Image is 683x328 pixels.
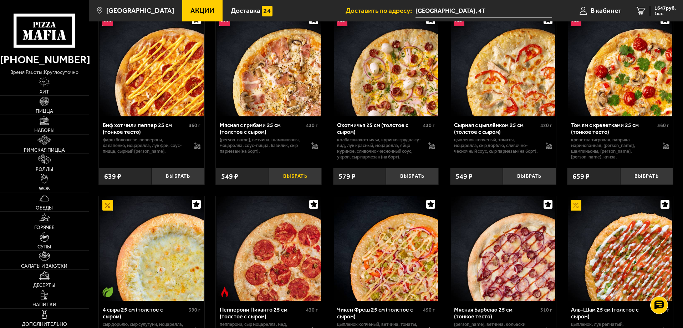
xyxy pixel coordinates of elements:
img: Чикен Фреш 25 см (толстое с сыром) [334,196,438,301]
span: 390 г [189,307,200,313]
img: Акционный [571,200,581,211]
span: Напитки [32,302,56,307]
div: Чикен Фреш 25 см (толстое с сыром) [337,306,422,320]
a: НовинкаСырная с цыплёнком 25 см (толстое с сыром) [450,12,556,116]
span: Салаты и закуски [21,264,67,269]
p: [PERSON_NAME], ветчина, шампиньоны, моцарелла, соус-пицца, базилик, сыр пармезан (на борт). [220,137,304,154]
span: 310 г [540,307,552,313]
span: 420 г [540,122,552,128]
span: Горячее [34,225,55,230]
div: Пепперони Пиканто 25 см (толстое с сыром) [220,306,304,320]
img: Акционный [102,200,113,211]
div: Сырная с цыплёнком 25 см (толстое с сыром) [454,122,539,135]
div: Биф хот чили пеппер 25 см (тонкое тесто) [103,122,187,135]
span: 1647 руб. [654,6,676,11]
span: 639 ₽ [104,172,121,181]
button: Выбрать [386,168,439,185]
div: Том ям с креветками 25 см (тонкое тесто) [571,122,656,135]
span: 430 г [306,122,318,128]
div: 4 сыра 25 см (толстое с сыром) [103,306,187,320]
img: Биф хот чили пеппер 25 см (тонкое тесто) [100,12,204,116]
span: Роллы [36,167,53,172]
span: Доставить по адресу: [346,7,416,14]
div: Аль-Шам 25 см (толстое с сыром) [571,306,656,320]
p: колбаски охотничьи, куриная грудка су-вид, лук красный, моцарелла, яйцо куриное, сливочно-чесночн... [337,137,422,160]
span: 490 г [423,307,435,313]
a: НовинкаБиф хот чили пеппер 25 см (тонкое тесто) [99,12,205,116]
span: 1 шт. [654,11,676,16]
span: Доставка [231,7,260,14]
img: Острое блюдо [219,287,230,297]
span: Хит [40,90,49,95]
span: 430 г [306,307,318,313]
button: Выбрать [503,168,556,185]
img: Аль-Шам 25 см (толстое с сыром) [568,196,672,301]
a: НовинкаМясная с грибами 25 см (толстое с сыром) [216,12,322,116]
span: 430 г [423,122,435,128]
span: Дополнительно [22,322,67,327]
span: WOK [39,186,50,191]
button: Выбрать [269,168,322,185]
span: Супы [37,244,51,249]
img: Мясная Барбекю 25 см (тонкое тесто) [451,196,555,301]
div: Охотничья 25 см (толстое с сыром) [337,122,422,135]
span: В кабинет [591,7,621,14]
span: 549 ₽ [455,172,473,181]
p: креветка тигровая, паприка маринованная, [PERSON_NAME], шампиньоны, [PERSON_NAME], [PERSON_NAME],... [571,137,656,160]
img: Пепперони Пиканто 25 см (толстое с сыром) [216,196,321,301]
img: Том ям с креветками 25 см (тонкое тесто) [568,12,672,116]
img: Мясная с грибами 25 см (толстое с сыром) [216,12,321,116]
a: Мясная Барбекю 25 см (тонкое тесто) [450,196,556,301]
span: 360 г [657,122,669,128]
input: Ваш адрес доставки [416,4,552,17]
span: Десерты [33,283,55,288]
img: 15daf4d41897b9f0e9f617042186c801.svg [262,6,272,16]
a: НовинкаТом ям с креветками 25 см (тонкое тесто) [567,12,673,116]
button: Выбрать [620,168,673,185]
p: фарш болоньезе, пепперони, халапеньо, моцарелла, лук фри, соус-пицца, сырный [PERSON_NAME]. [103,137,187,154]
p: цыпленок копченый, томаты, моцарелла, сыр дорблю, сливочно-чесночный соус, сыр пармезан (на борт). [454,137,539,154]
button: Выбрать [152,168,204,185]
a: АкционныйАль-Шам 25 см (толстое с сыром) [567,196,673,301]
span: 360 г [189,122,200,128]
img: Охотничья 25 см (толстое с сыром) [334,12,438,116]
div: Мясная Барбекю 25 см (тонкое тесто) [454,306,539,320]
span: Россия, Санкт-Петербург, Александровский парк, 4Т [416,4,552,17]
a: Острое блюдоПепперони Пиканто 25 см (толстое с сыром) [216,196,322,301]
span: Наборы [34,128,55,133]
span: Римская пицца [24,148,65,153]
span: 549 ₽ [221,172,238,181]
span: Обеды [36,206,53,211]
img: 4 сыра 25 см (толстое с сыром) [100,196,204,301]
img: Сырная с цыплёнком 25 см (толстое с сыром) [451,12,555,116]
span: 579 ₽ [338,172,356,181]
a: Чикен Фреш 25 см (толстое с сыром) [333,196,439,301]
a: НовинкаОхотничья 25 см (толстое с сыром) [333,12,439,116]
img: Вегетарианское блюдо [102,287,113,297]
a: АкционныйВегетарианское блюдо4 сыра 25 см (толстое с сыром) [99,196,205,301]
span: [GEOGRAPHIC_DATA] [106,7,174,14]
span: 659 ₽ [572,172,590,181]
div: Мясная с грибами 25 см (толстое с сыром) [220,122,304,135]
span: Пицца [36,109,53,114]
span: Акции [190,7,214,14]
